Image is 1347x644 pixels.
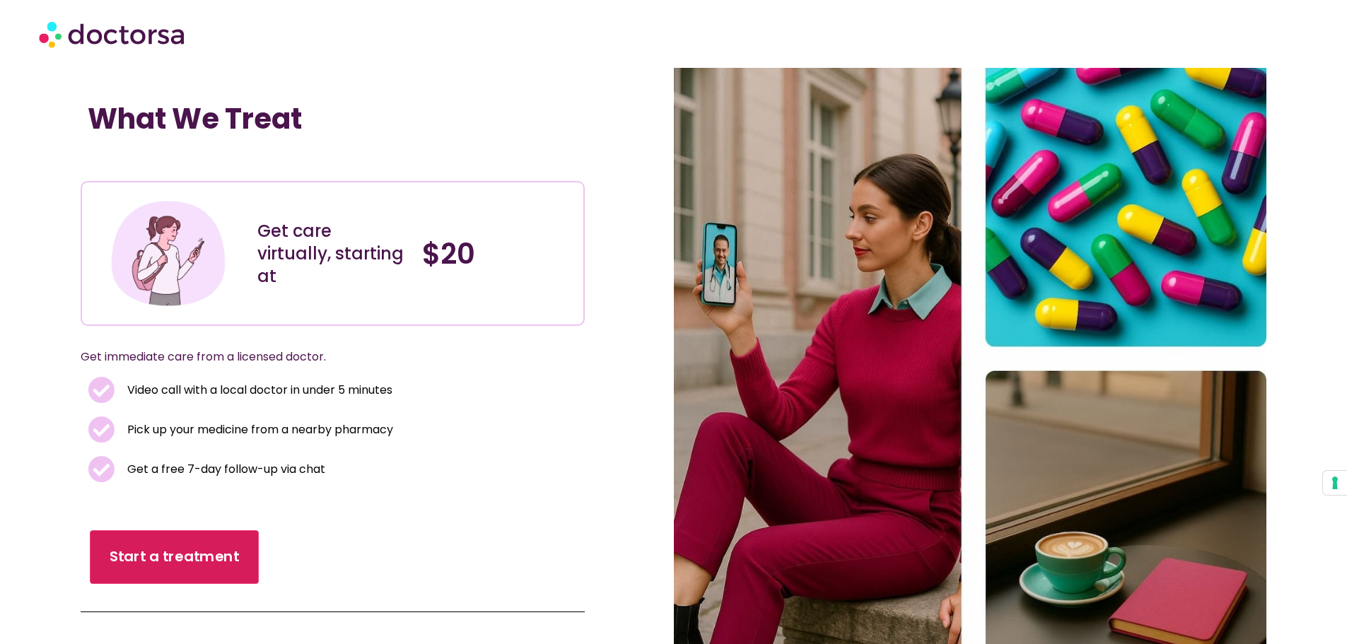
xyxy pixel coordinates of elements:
[88,150,300,167] iframe: Customer reviews powered by Trustpilot
[422,237,573,271] h4: $20
[110,546,239,567] span: Start a treatment
[257,220,408,288] div: Get care virtually, starting at
[108,193,228,313] img: Illustration depicting a young woman in a casual outfit, engaged with her smartphone. She has a p...
[88,102,577,136] h1: What We Treat
[124,420,393,440] span: Pick up your medicine from a nearby pharmacy
[91,530,260,584] a: Start a treatment
[1323,471,1347,495] button: Your consent preferences for tracking technologies
[81,347,550,367] p: Get immediate care from a licensed doctor.
[124,380,392,400] span: Video call with a local doctor in under 5 minutes
[124,459,325,479] span: Get a free 7-day follow-up via chat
